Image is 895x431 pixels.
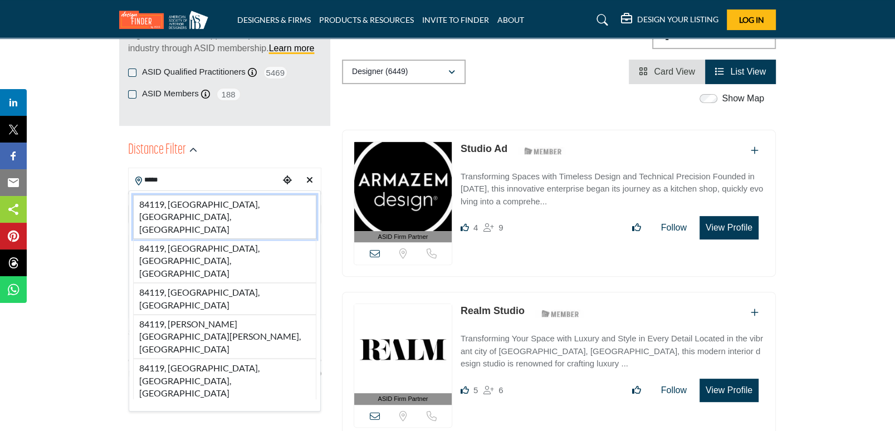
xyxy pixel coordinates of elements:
[497,15,524,25] a: ABOUT
[535,306,585,320] img: ASID Members Badge Icon
[128,368,141,380] span: N/A
[269,43,315,53] a: Learn more
[483,384,503,397] div: Followers
[301,169,318,193] div: Clear search location
[461,223,469,232] i: Likes
[654,217,694,239] button: Follow
[498,223,503,232] span: 9
[473,223,478,232] span: 4
[654,379,694,401] button: Follow
[727,9,776,30] button: Log In
[128,327,321,339] div: Search within:
[354,142,452,231] img: Studio Ad
[133,359,316,399] li: 84119, [GEOGRAPHIC_DATA], [GEOGRAPHIC_DATA], [GEOGRAPHIC_DATA]
[133,283,316,315] li: 84119, [GEOGRAPHIC_DATA], [GEOGRAPHIC_DATA]
[263,66,288,80] span: 5469
[279,169,296,193] div: Choose your current location
[722,92,764,105] label: Show Map
[142,66,246,79] label: ASID Qualified Practitioners
[461,303,525,319] p: Realm Studio
[654,67,695,76] span: Card View
[637,14,718,25] h5: DESIGN YOUR LISTING
[319,15,414,25] a: PRODUCTS & RESOURCES
[237,15,311,25] a: DESIGNERS & FIRMS
[700,216,759,239] button: View Profile
[133,195,316,239] li: 84119, [GEOGRAPHIC_DATA], [GEOGRAPHIC_DATA], [GEOGRAPHIC_DATA]
[715,67,766,76] a: View List
[700,379,759,402] button: View Profile
[498,385,503,395] span: 6
[461,326,764,370] a: Transforming Your Space with Luxury and Style in Every Detail Located in the vibrant city of [GEO...
[133,239,316,283] li: 84119, [GEOGRAPHIC_DATA], [GEOGRAPHIC_DATA], [GEOGRAPHIC_DATA]
[629,60,705,84] li: Card View
[354,142,452,243] a: ASID Firm Partner
[354,304,452,393] img: Realm Studio
[730,67,766,76] span: List View
[128,140,186,160] h2: Distance Filter
[586,11,615,29] a: Search
[518,144,568,158] img: ASID Members Badge Icon
[422,15,489,25] a: INVITE TO FINDER
[483,221,503,234] div: Followers
[354,304,452,405] a: ASID Firm Partner
[378,394,428,404] span: ASID Firm Partner
[739,15,764,25] span: Log In
[342,60,466,84] button: Designer (6449)
[625,379,648,401] button: Like listing
[352,66,408,77] p: Designer (6449)
[461,141,507,156] p: Studio Ad
[129,190,321,412] div: Search Location
[705,60,776,84] li: List View
[128,68,136,77] input: ASID Qualified Practitioners checkbox
[461,164,764,208] a: Transforming Spaces with Timeless Design and Technical Precision Founded in [DATE], this innovati...
[639,67,695,76] a: View Card
[461,386,469,394] i: Likes
[461,143,507,154] a: Studio Ad
[378,232,428,242] span: ASID Firm Partner
[473,385,478,395] span: 5
[461,305,525,316] a: Realm Studio
[142,87,199,100] label: ASID Members
[128,396,321,407] a: Collapse ▲
[461,332,764,370] p: Transforming Your Space with Luxury and Style in Every Detail Located in the vibrant city of [GEO...
[625,217,648,239] button: Like listing
[128,90,136,99] input: ASID Members checkbox
[129,169,279,191] input: Search Location
[621,13,718,27] div: DESIGN YOUR LISTING
[751,146,759,155] a: Add To List
[216,87,241,101] span: 188
[461,170,764,208] p: Transforming Spaces with Timeless Design and Technical Precision Founded in [DATE], this innovati...
[119,11,214,29] img: Site Logo
[751,308,759,317] a: Add To List
[133,315,316,359] li: 84119, [PERSON_NAME][GEOGRAPHIC_DATA][PERSON_NAME], [GEOGRAPHIC_DATA]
